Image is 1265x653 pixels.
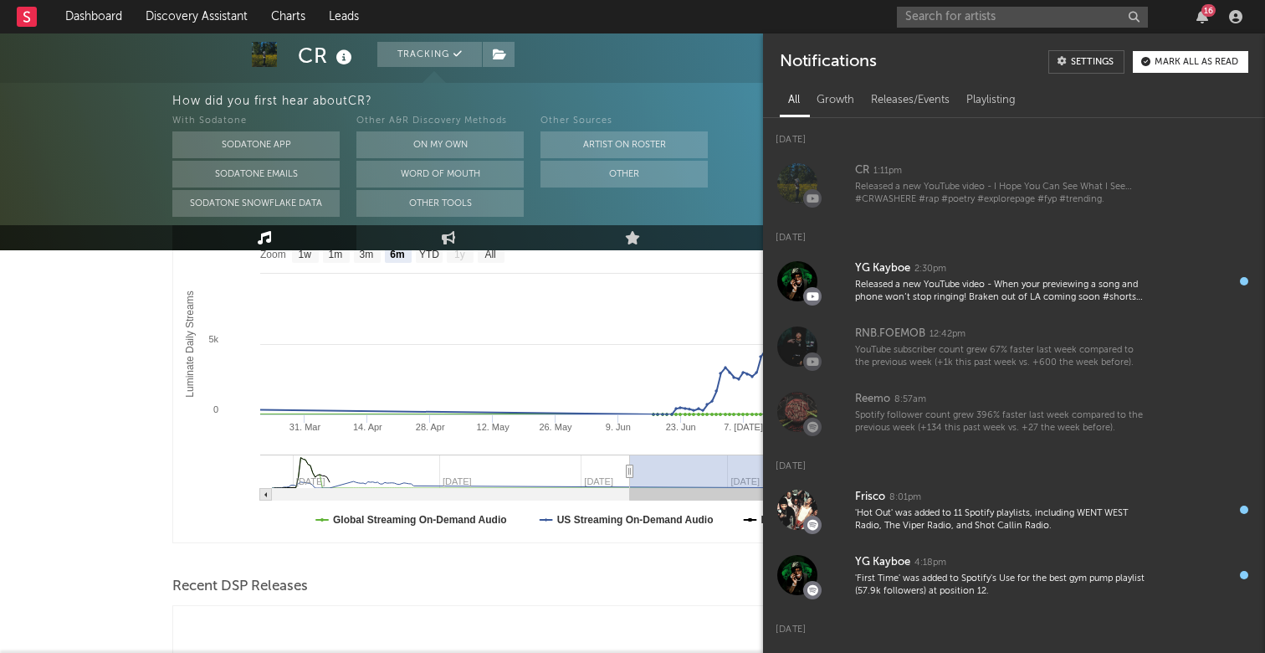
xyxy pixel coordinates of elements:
[540,161,708,188] button: Other
[914,263,946,275] div: 2:30pm
[763,379,1265,445] a: Reemo8:57amSpotify follower count grew 396% faster last week compared to the previous week (+134 ...
[763,477,1265,542] a: Frisco8:01pm'Hot Out' was added to 11 Spotify playlists, including WENT WEST Radio, The Viper Rad...
[454,249,465,260] text: 1y
[377,42,482,67] button: Tracking
[808,86,863,115] div: Growth
[1048,50,1124,74] a: Settings
[763,151,1265,216] a: CR1:11pmReleased a new YouTube video - I Hope You Can See What I See…#CRWASHERE #rap #poetry #exp...
[172,111,340,131] div: With Sodatone
[855,573,1150,599] div: 'First Time' was added to Spotify's Use for the best gym pump playlist (57.9k followers) at posit...
[172,161,340,188] button: Sodatone Emails
[260,249,286,260] text: Zoom
[855,507,1150,533] div: 'Hot Out' was added to 11 Spotify playlists, including WENT WEST Radio, The Viper Radio, and Shot...
[540,111,708,131] div: Other Sources
[172,190,340,217] button: Sodatone Snowflake Data
[208,334,218,344] text: 5k
[855,324,925,344] div: RNB.FOEMOB
[763,118,1265,151] div: [DATE]
[1155,58,1238,67] div: Mark all as read
[353,422,382,432] text: 14. Apr
[173,208,1092,542] svg: Luminate Daily Consumption
[763,542,1265,608] a: YG Kayboe4:18pm'First Time' was added to Spotify's Use for the best gym pump playlist (57.9k foll...
[855,344,1150,370] div: YouTube subscriber count grew 67% faster last week compared to the previous week (+1k this past w...
[855,389,890,409] div: Reemo
[606,422,631,432] text: 9. Jun
[172,131,340,158] button: Sodatone App
[289,422,321,432] text: 31. Mar
[855,181,1150,207] div: Released a new YouTube video - I Hope You Can See What I See…#CRWASHERE #rap #poetry #explorepage...
[855,161,869,181] div: CR
[1201,4,1216,17] div: 16
[958,86,1024,115] div: Playlisting
[356,190,524,217] button: Other Tools
[763,608,1265,640] div: [DATE]
[914,557,946,569] div: 4:18pm
[780,50,876,74] div: Notifications
[184,291,196,397] text: Luminate Daily Streams
[299,249,312,260] text: 1w
[855,409,1150,435] div: Spotify follower count grew 396% faster last week compared to the previous week (+134 this past w...
[724,422,763,432] text: 7. [DATE]
[1071,58,1114,67] div: Settings
[863,86,958,115] div: Releases/Events
[390,249,404,260] text: 6m
[356,111,524,131] div: Other A&R Discovery Methods
[557,514,714,526] text: US Streaming On-Demand Audio
[763,216,1265,249] div: [DATE]
[855,259,910,279] div: YG Kayboe
[763,314,1265,379] a: RNB.FOEMOB12:42pmYouTube subscriber count grew 67% faster last week compared to the previous week...
[213,404,218,414] text: 0
[763,249,1265,314] a: YG Kayboe2:30pmReleased a new YouTube video - When your previewing a song and phone won’t stop ri...
[873,165,902,177] div: 1:11pm
[897,7,1148,28] input: Search for artists
[780,86,808,115] div: All
[889,491,921,504] div: 8:01pm
[1133,51,1248,73] button: Mark all as read
[540,131,708,158] button: Artist on Roster
[172,577,308,597] span: Recent DSP Releases
[298,42,356,69] div: CR
[894,393,926,406] div: 8:57am
[855,553,910,573] div: YG Kayboe
[666,422,696,432] text: 23. Jun
[761,514,934,526] text: Ex-US Streaming On-Demand Audio
[356,161,524,188] button: Word Of Mouth
[360,249,374,260] text: 3m
[930,328,965,341] div: 12:42pm
[855,279,1150,305] div: Released a new YouTube video - When your previewing a song and phone won’t stop ringing! Braken o...
[763,445,1265,477] div: [DATE]
[172,91,1265,111] div: How did you first hear about CR ?
[356,131,524,158] button: On My Own
[539,422,572,432] text: 26. May
[477,422,510,432] text: 12. May
[419,249,439,260] text: YTD
[416,422,445,432] text: 28. Apr
[855,487,885,507] div: Frisco
[333,514,507,526] text: Global Streaming On-Demand Audio
[329,249,343,260] text: 1m
[1196,10,1208,23] button: 16
[484,249,495,260] text: All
